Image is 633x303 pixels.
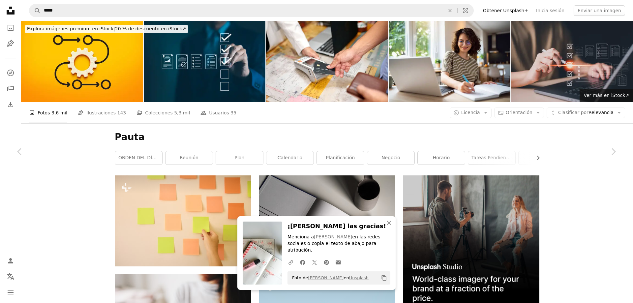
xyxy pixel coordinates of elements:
[4,286,17,299] button: Menú
[230,109,236,116] span: 35
[115,175,251,266] img: una mano sosteniendo un pedazo de papel sobre una pared
[317,151,364,165] a: planificación
[200,102,236,123] a: Usuarios 35
[21,21,192,37] a: Explora imágenes premium en iStock|20 % de descuento en iStock↗
[450,107,492,118] button: Licencia
[580,89,633,102] a: Ver más en iStock↗
[558,109,614,116] span: Relevancia
[461,110,480,115] span: Licencia
[115,151,162,165] a: ORDEN DEL DÍA DE LA REUNIÓN
[4,254,17,267] a: Iniciar sesión / Registrarse
[29,4,474,17] form: Encuentra imágenes en todo el sitio
[511,21,633,102] img: Los empresarios usan una computadora portátil para realizar encuestas en línea con formularios di...
[458,4,473,17] button: Búsqueda visual
[174,109,190,116] span: 5,3 mil
[166,151,213,165] a: reunión
[547,107,625,118] button: Clasificar porRelevancia
[27,26,115,31] span: Explora imágenes premium en iStock |
[266,151,314,165] a: calendario
[29,4,41,17] button: Buscar en Unsplash
[519,151,566,165] a: lista
[443,4,457,17] button: Borrar
[136,102,190,123] a: Colecciones 5,3 mil
[115,218,251,224] a: una mano sosteniendo un pedazo de papel sobre una pared
[418,151,465,165] a: horario
[216,151,263,165] a: plan
[4,66,17,79] a: Explorar
[4,98,17,111] a: Historial de descargas
[259,175,395,266] img: un cuaderno con un bolígrafo encima.
[349,275,369,280] a: Unsplash
[297,256,309,269] a: Comparte en Facebook
[584,93,629,98] span: Ver más en iStock ↗
[479,5,532,16] a: Obtener Unsplash+
[4,21,17,34] a: Fotos
[574,5,625,16] button: Enviar una imagen
[314,234,352,239] a: [PERSON_NAME]
[289,273,369,283] span: Foto de en
[308,275,344,280] a: [PERSON_NAME]
[309,256,320,269] a: Comparte en Twitter
[378,272,390,284] button: Copiar al portapapeles
[27,26,186,31] span: 20 % de descuento en iStock ↗
[4,37,17,50] a: Ilustraciones
[593,120,633,183] a: Siguiente
[287,234,390,254] p: Menciona a en las redes sociales o copia el texto de abajo para atribución.
[332,256,344,269] a: Comparte por correo electrónico
[320,256,332,269] a: Comparte en Pinterest
[115,131,539,143] h1: Pauta
[78,102,126,123] a: Ilustraciones 143
[494,107,544,118] button: Orientación
[144,21,266,102] img: Aseguramiento de la calidad y control de documentos con iconos de listas de verificación. El empr...
[4,82,17,95] a: Colecciones
[389,21,511,102] img: Mujer joven, estudiante universitaria, estudiando en línea.
[117,109,126,116] span: 143
[506,110,532,115] span: Orientación
[4,270,17,283] button: Idioma
[468,151,515,165] a: Tareas pendientes
[287,222,390,231] h3: ¡[PERSON_NAME] las gracias!
[558,110,588,115] span: Clasificar por
[266,21,388,102] img: Female middle-aged pharmacist checkout with male customer.
[532,5,568,16] a: Inicia sesión
[367,151,414,165] a: negocio
[21,21,143,102] img: Diagrama de proceso con icono de engranaje 3D centrado entre pasos circulares secuenciales - Rend...
[532,151,539,165] button: desplazar lista a la derecha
